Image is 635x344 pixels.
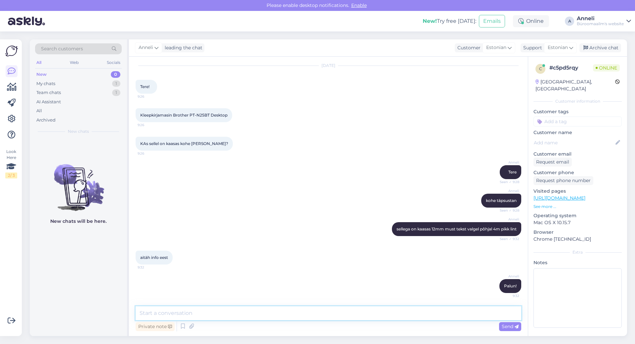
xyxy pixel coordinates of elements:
span: KAs sellel on kaasas kohe [PERSON_NAME]? [140,141,228,146]
a: [URL][DOMAIN_NAME] [533,195,585,201]
div: Web [68,58,80,67]
div: Anneli [577,16,624,21]
div: Customer [455,44,481,51]
div: [DATE] [136,63,521,69]
span: Estonian [548,44,568,51]
p: New chats will be here. [50,218,106,225]
div: Request phone number [533,176,593,185]
div: A [565,17,574,26]
span: c [539,66,542,71]
div: Private note [136,322,175,331]
div: All [35,58,43,67]
span: Enable [349,2,369,8]
p: Customer phone [533,169,622,176]
span: Anneli [494,188,519,193]
span: Online [593,64,620,72]
span: Anneli [494,217,519,222]
p: Customer email [533,151,622,158]
div: 1 [112,89,120,96]
div: Team chats [36,89,61,96]
span: 9:32 [494,293,519,298]
span: 9:26 [138,94,162,99]
span: Tere! [140,84,149,89]
img: Askly Logo [5,45,18,57]
input: Add a tag [533,117,622,126]
div: My chats [36,80,55,87]
p: Chrome [TECHNICAL_ID] [533,236,622,243]
div: Customer information [533,98,622,104]
span: 9:26 [138,123,162,127]
div: [GEOGRAPHIC_DATA], [GEOGRAPHIC_DATA] [535,78,615,92]
input: Add name [534,139,614,146]
div: Archive chat [579,43,621,52]
div: leading the chat [162,44,202,51]
span: Seen ✓ 9:28 [494,208,519,213]
div: Look Here [5,149,17,178]
div: Try free [DATE]: [423,17,476,25]
div: Online [513,15,549,27]
span: 9:32 [138,265,162,270]
p: See more ... [533,204,622,210]
span: New chats [68,128,89,134]
span: 9:26 [138,151,162,156]
p: Browser [533,229,622,236]
span: Kleepkirjamasin Brother PT-N25BT Desktop [140,113,228,118]
span: Anneli [139,44,153,51]
span: Seen ✓ 9:28 [494,179,519,184]
span: Search customers [41,45,83,52]
p: Notes [533,259,622,266]
span: Send [502,323,519,329]
span: Anneli [494,274,519,279]
div: Request email [533,158,572,167]
img: No chats [30,152,127,212]
div: Büroomaailm's website [577,21,624,26]
b: New! [423,18,437,24]
p: Mac OS X 10.15.7 [533,219,622,226]
p: Customer name [533,129,622,136]
span: Tere [508,170,517,174]
div: Socials [106,58,122,67]
div: 0 [111,71,120,78]
a: AnneliBüroomaailm's website [577,16,631,26]
div: # c5pd5rqy [549,64,593,72]
div: Support [521,44,542,51]
p: Visited pages [533,188,622,195]
div: AI Assistant [36,99,61,105]
p: Customer tags [533,108,622,115]
div: Archived [36,117,56,123]
p: Operating system [533,212,622,219]
span: Palun! [504,283,517,288]
span: Anneli [494,160,519,165]
div: Extra [533,249,622,255]
button: Emails [479,15,505,27]
span: sellega on kaasas 12mm must tekst valgel põhjal 4m pikk lint [397,226,517,231]
span: aitäh info eest [140,255,168,260]
div: All [36,108,42,114]
span: Estonian [486,44,506,51]
div: 1 [112,80,120,87]
div: New [36,71,47,78]
span: Seen ✓ 9:32 [494,236,519,241]
div: 2 / 3 [5,172,17,178]
span: kohe täpsustan [486,198,517,203]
